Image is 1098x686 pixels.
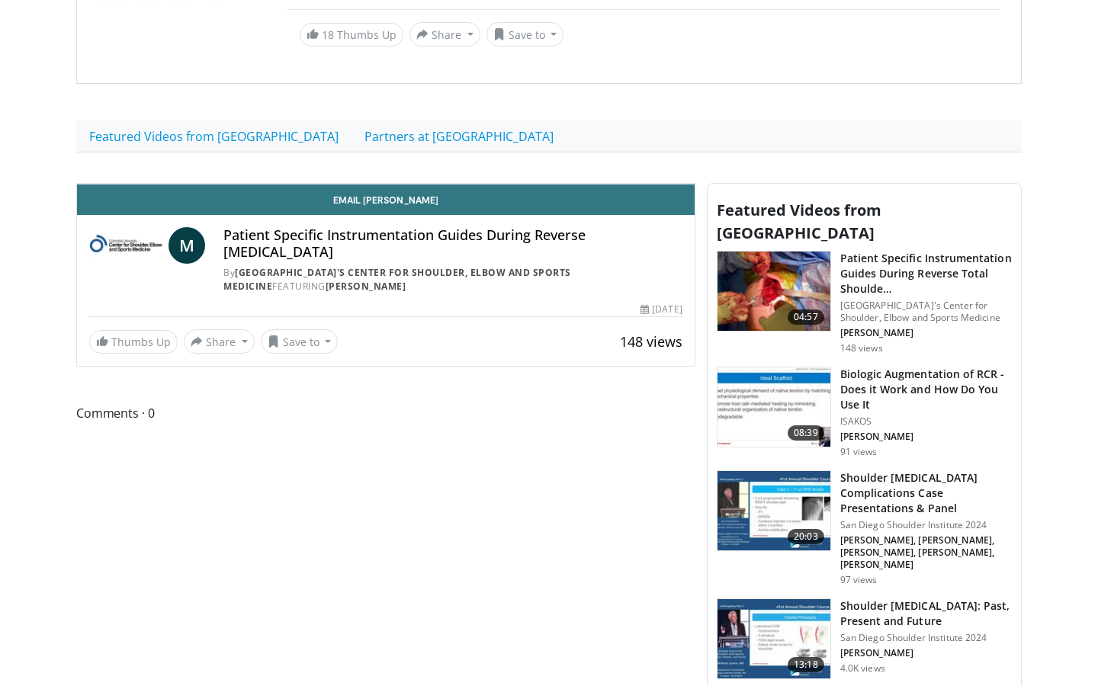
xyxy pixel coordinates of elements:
[326,280,406,293] a: [PERSON_NAME]
[77,184,695,215] a: Email [PERSON_NAME]
[840,251,1012,297] h3: Patient Specific Instrumentation Guides During Reverse Total Shoulde…
[169,227,205,264] a: M
[76,403,695,423] span: Comments 0
[840,632,1012,644] p: San Diego Shoulder Institute 2024
[718,599,830,678] img: 7b924fcd-d74f-45b0-9df3-e6fd0bcc9822.150x105_q85_crop-smart_upscale.jpg
[718,471,830,550] img: 60df1b03-0ad4-4ec5-9fde-eb4b0e890e60.150x105_q85_crop-smart_upscale.jpg
[620,332,682,351] span: 148 views
[840,431,1012,443] p: [PERSON_NAME]
[184,329,255,354] button: Share
[322,27,334,42] span: 18
[840,647,1012,659] p: [PERSON_NAME]
[840,300,1012,324] p: [GEOGRAPHIC_DATA]'s Center for Shoulder, Elbow and Sports Medicine
[300,23,403,46] a: 18 Thumbs Up
[840,446,878,458] p: 91 views
[718,367,830,447] img: d5804235-660e-48e5-b77f-32229cb34492.150x105_q85_crop-smart_upscale.jpg
[840,598,1012,629] h3: Shoulder [MEDICAL_DATA]: Past, Present and Future
[840,367,1012,412] h3: Biologic Augmentation of RCR - Does it Work and How Do You Use It
[89,330,178,354] a: Thumbs Up
[788,425,824,441] span: 08:39
[840,519,1012,531] p: San Diego Shoulder Institute 2024
[76,120,352,152] a: Featured Videos from [GEOGRAPHIC_DATA]
[486,22,564,46] button: Save to
[840,534,1012,571] p: [PERSON_NAME], [PERSON_NAME], [PERSON_NAME], [PERSON_NAME], [PERSON_NAME]
[840,662,885,675] p: 4.0K views
[352,120,567,152] a: Partners at [GEOGRAPHIC_DATA]
[223,227,682,260] h4: Patient Specific Instrumentation Guides During Reverse [MEDICAL_DATA]
[717,470,1012,586] a: 20:03 Shoulder [MEDICAL_DATA] Complications Case Presentations & Panel San Diego Shoulder Institu...
[717,251,1012,354] a: 04:57 Patient Specific Instrumentation Guides During Reverse Total Shoulde… [GEOGRAPHIC_DATA]'s C...
[840,342,883,354] p: 148 views
[788,529,824,544] span: 20:03
[717,367,1012,458] a: 08:39 Biologic Augmentation of RCR - Does it Work and How Do You Use It ISAKOS [PERSON_NAME] 91 v...
[840,470,1012,516] h3: Shoulder [MEDICAL_DATA] Complications Case Presentations & Panel
[409,22,480,46] button: Share
[717,200,881,243] span: Featured Videos from [GEOGRAPHIC_DATA]
[261,329,339,354] button: Save to
[840,327,1012,339] p: [PERSON_NAME]
[840,574,878,586] p: 97 views
[788,309,824,325] span: 04:57
[223,266,682,293] div: By FEATURING
[718,252,830,331] img: c2480a28-bc5b-463b-9f1d-47a975ea04d1.150x105_q85_crop-smart_upscale.jpg
[640,303,682,316] div: [DATE]
[788,657,824,672] span: 13:18
[223,266,571,293] a: [GEOGRAPHIC_DATA]'s Center for Shoulder, Elbow and Sports Medicine
[840,415,1012,428] p: ISAKOS
[89,227,162,264] img: Columbia University's Center for Shoulder, Elbow and Sports Medicine
[717,598,1012,679] a: 13:18 Shoulder [MEDICAL_DATA]: Past, Present and Future San Diego Shoulder Institute 2024 [PERSON...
